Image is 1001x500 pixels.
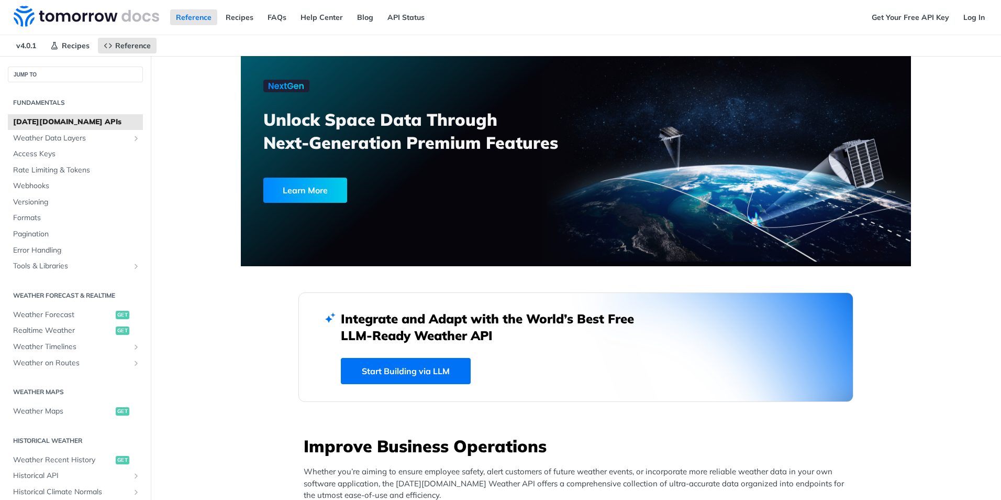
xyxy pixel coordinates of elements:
span: Rate Limiting & Tokens [13,165,140,176]
h3: Improve Business Operations [304,434,853,458]
h2: Fundamentals [8,98,143,107]
a: Realtime Weatherget [8,323,143,339]
button: Show subpages for Historical Climate Normals [132,488,140,496]
span: Weather Maps [13,406,113,417]
a: Versioning [8,194,143,210]
span: Historical API [13,471,129,481]
span: Reference [115,41,151,50]
span: Versioning [13,197,140,208]
button: Show subpages for Historical API [132,472,140,480]
span: Pagination [13,229,140,240]
a: Historical Climate NormalsShow subpages for Historical Climate Normals [8,484,143,500]
span: get [116,407,129,416]
img: NextGen [263,80,309,92]
span: get [116,327,129,335]
span: get [116,456,129,464]
a: Log In [958,9,991,25]
h3: Unlock Space Data Through Next-Generation Premium Features [263,108,587,154]
button: JUMP TO [8,67,143,82]
span: Weather Timelines [13,342,129,352]
span: Weather on Routes [13,358,129,368]
a: Access Keys [8,146,143,162]
a: Pagination [8,226,143,242]
span: Historical Climate Normals [13,487,129,497]
a: Recipes [220,9,259,25]
h2: Weather Maps [8,387,143,397]
a: Help Center [295,9,349,25]
a: Blog [351,9,379,25]
img: Tomorrow.io Weather API Docs [14,6,159,27]
span: Access Keys [13,149,140,159]
span: Webhooks [13,181,140,191]
span: Formats [13,213,140,223]
a: Reference [170,9,217,25]
a: Weather Data LayersShow subpages for Weather Data Layers [8,131,143,146]
span: Realtime Weather [13,325,113,336]
a: Weather Forecastget [8,307,143,323]
a: Weather Mapsget [8,404,143,419]
div: Learn More [263,178,347,203]
span: v4.0.1 [10,38,42,53]
button: Show subpages for Weather on Routes [132,359,140,367]
h2: Historical Weather [8,436,143,445]
a: Weather Recent Historyget [8,452,143,468]
a: Start Building via LLM [341,358,471,384]
span: Tools & Libraries [13,261,129,271]
h2: Integrate and Adapt with the World’s Best Free LLM-Ready Weather API [341,310,650,344]
a: FAQs [262,9,292,25]
a: Learn More [263,178,522,203]
a: Weather on RoutesShow subpages for Weather on Routes [8,355,143,371]
a: Historical APIShow subpages for Historical API [8,468,143,484]
span: Error Handling [13,245,140,256]
a: Rate Limiting & Tokens [8,162,143,178]
span: Weather Data Layers [13,133,129,144]
a: Reference [98,38,157,53]
a: [DATE][DOMAIN_NAME] APIs [8,114,143,130]
a: Weather TimelinesShow subpages for Weather Timelines [8,339,143,355]
span: Recipes [62,41,90,50]
a: API Status [382,9,430,25]
a: Webhooks [8,178,143,194]
a: Recipes [45,38,95,53]
h2: Weather Forecast & realtime [8,291,143,300]
button: Show subpages for Tools & Libraries [132,262,140,270]
span: Weather Recent History [13,455,113,465]
span: Weather Forecast [13,310,113,320]
a: Tools & LibrariesShow subpages for Tools & Libraries [8,258,143,274]
button: Show subpages for Weather Data Layers [132,134,140,143]
span: [DATE][DOMAIN_NAME] APIs [13,117,140,127]
button: Show subpages for Weather Timelines [132,343,140,351]
a: Error Handling [8,243,143,258]
a: Get Your Free API Key [866,9,955,25]
a: Formats [8,210,143,226]
span: get [116,311,129,319]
